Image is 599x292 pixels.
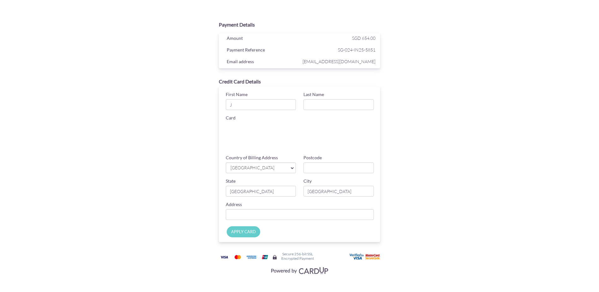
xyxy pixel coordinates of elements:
[227,226,260,237] input: APPLY CARD
[222,46,301,55] div: Payment Reference
[226,141,297,152] iframe: Secure card expiration date input frame
[231,253,244,261] img: Mastercard
[226,123,375,134] iframe: Secure card number input frame
[301,58,375,65] span: [EMAIL_ADDRESS][DOMAIN_NAME]
[219,21,380,28] div: Payment Details
[218,253,231,261] img: Visa
[245,253,258,261] img: American Express
[226,201,242,208] label: Address
[219,78,380,85] div: Credit Card Details
[222,58,301,67] div: Email address
[352,35,375,41] span: SGD 654.00
[281,252,314,260] h6: Secure 256-bit SSL Encrypted Payment
[222,34,301,44] div: Amount
[226,155,278,161] label: Country of Billing Address
[226,115,236,121] label: Card
[226,91,248,98] label: First Name
[303,155,322,161] label: Postcode
[301,46,375,54] span: SG-024-IN25-5851
[305,141,376,152] iframe: Secure card security code input frame
[268,265,331,276] img: Visa, Mastercard
[303,178,312,184] label: City
[230,165,286,171] span: [GEOGRAPHIC_DATA]
[226,178,236,184] label: State
[272,255,277,260] img: Secure lock
[259,253,271,261] img: Union Pay
[226,162,296,173] a: [GEOGRAPHIC_DATA]
[303,91,324,98] label: Last Name
[350,253,381,260] img: User card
